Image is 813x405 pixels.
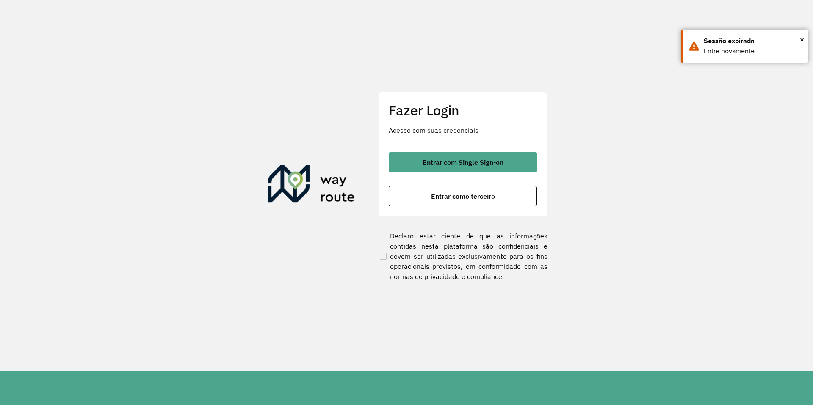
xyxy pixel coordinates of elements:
[423,159,503,166] span: Entrar com Single Sign-on
[431,193,495,200] span: Entrar como terceiro
[800,33,804,46] span: ×
[704,36,802,46] div: Sessão expirada
[800,33,804,46] button: Close
[378,231,548,282] label: Declaro estar ciente de que as informações contidas nesta plataforma são confidenciais e devem se...
[389,186,537,206] button: button
[389,152,537,172] button: button
[704,46,802,56] div: Entre novamente
[389,102,537,118] h2: Fazer Login
[268,165,355,206] img: Roteirizador AmbevTech
[389,125,537,135] p: Acesse com suas credenciais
